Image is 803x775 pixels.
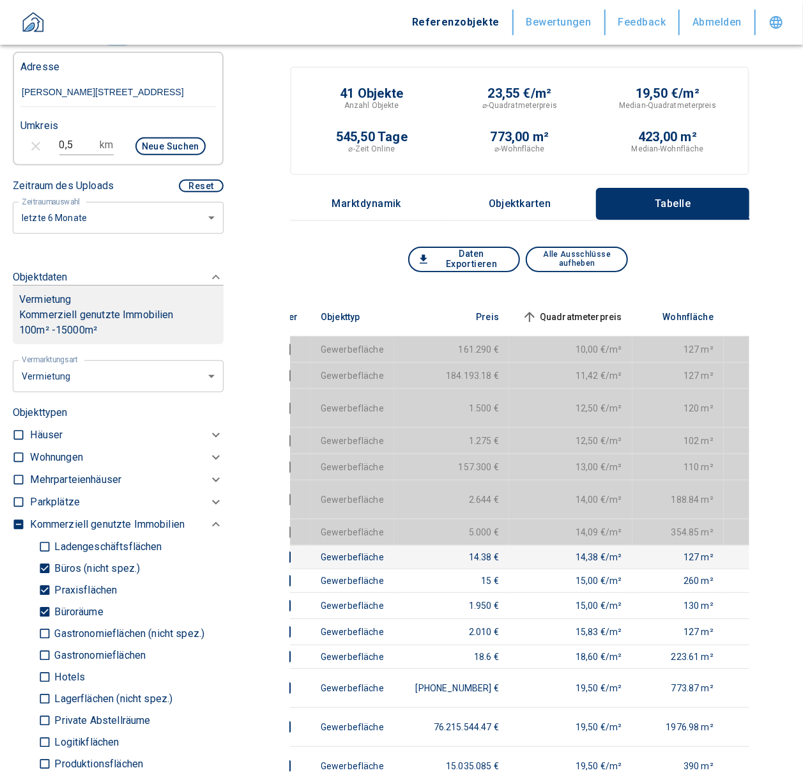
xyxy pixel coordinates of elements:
[51,585,117,595] p: Praxisflächen
[20,118,58,134] p: Umkreis
[394,668,509,707] td: [PHONE_NUMBER] €
[408,247,520,272] button: Daten Exportieren
[394,427,509,454] td: 1.275 €
[310,618,394,645] td: Gewerbefläche
[30,514,224,536] div: Kommerziell genutzte Immobilien
[509,569,632,592] td: 15,00 €/m²
[17,8,49,40] img: ProperBird Logo and Home Button
[310,362,394,388] td: Gewerbefläche
[13,178,114,194] p: Zeitraum des Uploads
[394,618,509,645] td: 2.010 €
[394,707,509,746] td: 76.215.544.47 €
[394,592,509,618] td: 1.950 €
[340,87,403,100] p: 41 Objekte
[310,592,394,618] td: Gewerbefläche
[13,8,54,45] button: ProperBird Logo and Home Button
[310,336,394,362] td: Gewerbefläche
[51,629,204,639] p: Gastronomieflächen (nicht spez.)
[13,257,224,357] div: ObjektdatenVermietungKommerziell genutzte Immobilien100m² -15000m²
[19,292,72,307] p: Vermietung
[509,388,632,427] td: 12,50 €/m²
[509,480,632,519] td: 14,00 €/m²
[519,309,622,325] span: Quadratmeterpreis
[632,519,724,545] td: 354.85 m²
[494,143,544,155] p: ⌀-Wohnfläche
[13,405,224,420] p: Objekttypen
[643,309,714,325] span: Wohnfläche
[310,545,394,569] td: Gewerbefläche
[30,469,224,491] div: Mehrparteienhäuser
[30,472,121,487] p: Mehrparteienhäuser
[632,707,724,746] td: 1976.98 m²
[100,137,113,153] p: km
[30,424,224,447] div: Häuser
[680,10,756,35] button: Abmelden
[619,100,716,111] p: Median-Quadratmeterpreis
[632,668,724,707] td: 773.87 m²
[30,517,185,532] p: Kommerziell genutzte Immobilien
[321,309,380,325] span: Objekttyp
[526,247,628,272] button: Alle Ausschlüsse aufheben
[30,450,82,465] p: Wohnungen
[509,427,632,454] td: 12,50 €/m²
[310,388,394,427] td: Gewerbefläche
[332,198,402,210] p: Marktdynamik
[310,668,394,707] td: Gewerbefläche
[632,645,724,668] td: 223.61 m²
[19,323,217,338] p: 100 m² - 15000 m²
[310,707,394,746] td: Gewerbefläche
[509,707,632,746] td: 19,50 €/m²
[20,78,216,107] input: Adresse ändern
[394,569,509,592] td: 15 €
[51,607,103,617] p: Büroräume
[509,545,632,569] td: 14,38 €/m²
[488,87,552,100] p: 23,55 €/m²
[51,716,150,726] p: Private Abstellräume
[179,180,224,192] button: Reset
[509,618,632,645] td: 15,83 €/m²
[349,143,395,155] p: ⌀-Zeit Online
[641,198,705,210] p: Tabelle
[632,336,724,362] td: 127 m²
[30,491,224,514] div: Parkplätze
[632,569,724,592] td: 260 m²
[394,480,509,519] td: 2.644 €
[394,388,509,427] td: 1.500 €
[488,198,552,210] p: Objektkarten
[30,447,224,469] div: Wohnungen
[310,645,394,668] td: Gewerbefläche
[13,359,224,393] div: letzte 6 Monate
[336,130,408,143] p: 545,50 Tage
[399,10,514,35] button: Referenzobjekte
[20,59,59,75] p: Adresse
[394,519,509,545] td: 5.000 €
[310,519,394,545] td: Gewerbefläche
[632,545,724,569] td: 127 m²
[632,388,724,427] td: 120 m²
[30,495,80,510] p: Parkplätze
[636,87,700,100] p: 19,50 €/m²
[632,454,724,480] td: 110 m²
[509,362,632,388] td: 11,42 €/m²
[509,668,632,707] td: 19,50 €/m²
[632,618,724,645] td: 127 m²
[509,454,632,480] td: 13,00 €/m²
[394,545,509,569] td: 14.38 €
[310,427,394,454] td: Gewerbefläche
[509,336,632,362] td: 10,00 €/m²
[514,10,606,35] button: Bewertungen
[509,645,632,668] td: 18,60 €/m²
[394,454,509,480] td: 157.300 €
[19,307,217,323] p: Kommerziell genutzte Immobilien
[632,480,724,519] td: 188.84 m²
[51,564,140,574] p: Büros (nicht spez.)
[455,309,499,325] span: Preis
[13,270,68,285] p: Objektdaten
[51,542,162,552] p: Ladengeschäftsflächen
[310,480,394,519] td: Gewerbefläche
[394,362,509,388] td: 184.193.18 €
[51,672,85,682] p: Hotels
[51,759,143,769] p: Produktionsflächen
[310,454,394,480] td: Gewerbefläche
